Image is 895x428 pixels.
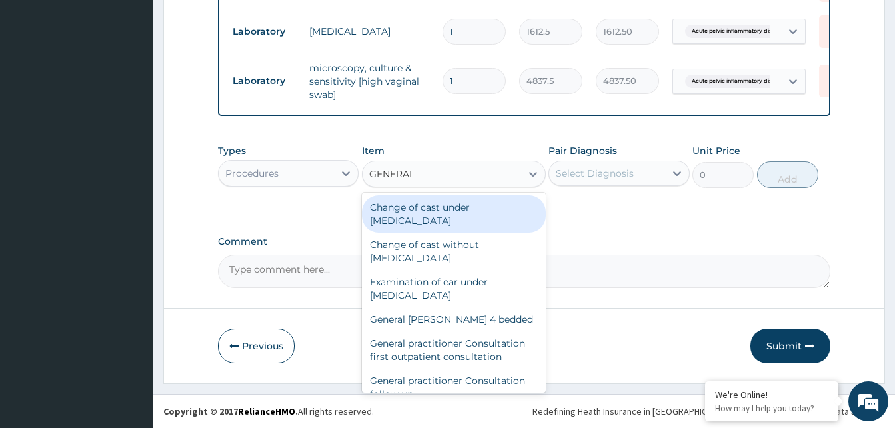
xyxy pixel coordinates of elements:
[362,144,385,157] label: Item
[163,405,298,417] strong: Copyright © 2017 .
[362,307,546,331] div: General [PERSON_NAME] 4 bedded
[556,167,634,180] div: Select Diagnosis
[77,129,184,263] span: We're online!
[225,167,279,180] div: Procedures
[218,329,295,363] button: Previous
[362,195,546,233] div: Change of cast under [MEDICAL_DATA]
[715,403,828,414] p: How may I help you today?
[685,75,786,88] span: Acute pelvic inflammatory dise...
[362,270,546,307] div: Examination of ear under [MEDICAL_DATA]
[218,145,246,157] label: Types
[750,329,830,363] button: Submit
[303,18,436,45] td: [MEDICAL_DATA]
[153,394,895,428] footer: All rights reserved.
[226,69,303,93] td: Laboratory
[218,236,830,247] label: Comment
[7,286,254,333] textarea: Type your message and hit 'Enter'
[692,144,740,157] label: Unit Price
[226,19,303,44] td: Laboratory
[362,233,546,270] div: Change of cast without [MEDICAL_DATA]
[25,67,54,100] img: d_794563401_company_1708531726252_794563401
[303,55,436,108] td: microscopy, culture & sensitivity [high vaginal swab]
[219,7,251,39] div: Minimize live chat window
[757,161,818,188] button: Add
[715,389,828,401] div: We're Online!
[532,405,885,418] div: Redefining Heath Insurance in [GEOGRAPHIC_DATA] using Telemedicine and Data Science!
[685,25,786,38] span: Acute pelvic inflammatory dise...
[238,405,295,417] a: RelianceHMO
[548,144,617,157] label: Pair Diagnosis
[362,369,546,406] div: General practitioner Consultation follow up
[362,331,546,369] div: General practitioner Consultation first outpatient consultation
[69,75,224,92] div: Chat with us now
